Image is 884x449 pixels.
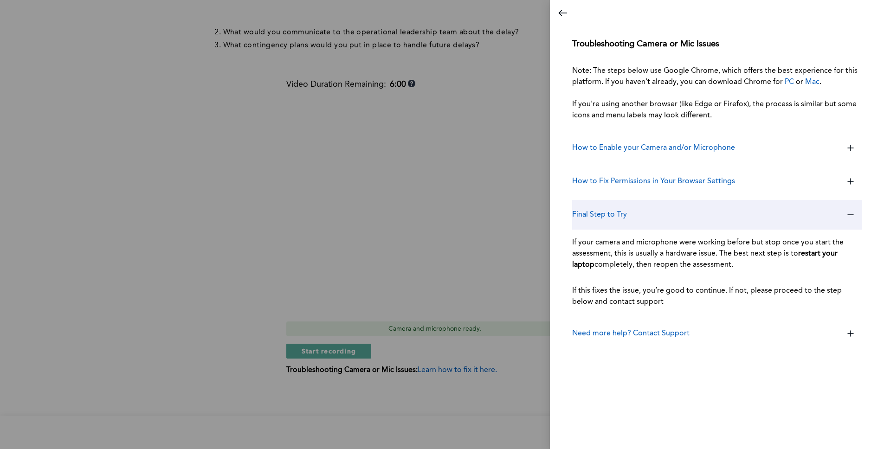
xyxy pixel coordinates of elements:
h3: Troubleshooting Camera or Mic Issues [572,39,862,50]
h3: How to Fix Permissions in Your Browser Settings [572,176,735,187]
a: PC [785,78,794,86]
b: restart your laptop [572,250,838,269]
h3: Need more help? Contact Support [572,328,690,339]
p: If your camera and microphone were working before but stop once you start the assessment, this is... [572,230,862,278]
p: If this fixes the issue, you’re good to continue. If not, please proceed to the step below and co... [572,278,862,315]
h3: How to Enable your Camera and/or Microphone [572,142,735,154]
button: Close dialog [554,4,572,22]
h3: Final Step to Try [572,209,627,220]
p: Note: The steps below use Google Chrome, which offers the best experience for this platform. If y... [572,58,862,128]
a: Mac [805,78,819,86]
